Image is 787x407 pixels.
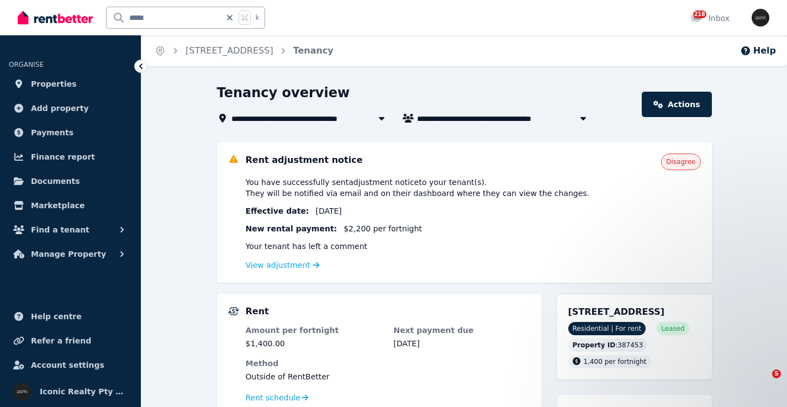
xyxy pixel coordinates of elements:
[642,92,711,117] a: Actions
[9,354,132,376] a: Account settings
[246,154,363,167] h5: Rent adjustment notice
[31,126,73,139] span: Payments
[568,306,665,317] span: [STREET_ADDRESS]
[31,358,104,372] span: Account settings
[31,77,77,91] span: Properties
[666,157,695,166] span: Disagree
[693,10,706,18] span: 218
[255,13,259,22] span: k
[394,338,531,349] dd: [DATE]
[228,307,239,315] img: Rental Payments
[9,170,132,192] a: Documents
[31,310,82,323] span: Help centre
[772,369,781,378] span: 5
[31,334,91,347] span: Refer a friend
[13,383,31,400] img: Iconic Realty Pty Ltd
[246,305,269,318] h5: Rent
[31,175,80,188] span: Documents
[18,9,93,26] img: RentBetter
[40,385,128,398] span: Iconic Realty Pty Ltd
[186,45,273,56] a: [STREET_ADDRESS]
[31,199,84,212] span: Marketplace
[217,84,350,102] h1: Tenancy overview
[315,205,341,216] span: [DATE]
[394,325,531,336] dt: Next payment due
[246,241,701,252] p: Your tenant has left a comment
[9,73,132,95] a: Properties
[740,44,776,57] button: Help
[568,322,646,335] span: Residential | For rent
[246,358,531,369] dt: Method
[9,146,132,168] a: Finance report
[246,205,309,216] span: Effective date :
[246,338,383,349] dd: $1,400.00
[691,13,730,24] div: Inbox
[9,330,132,352] a: Refer a friend
[9,243,132,265] button: Manage Property
[9,97,132,119] a: Add property
[344,223,422,234] span: $2,200 per fortnight
[752,9,769,27] img: Iconic Realty Pty Ltd
[9,305,132,327] a: Help centre
[246,223,337,234] span: New rental payment:
[9,121,132,144] a: Payments
[246,261,320,269] a: View adjustment
[31,102,89,115] span: Add property
[31,247,106,261] span: Manage Property
[246,177,590,199] span: You have successfully sent adjustment notice to your tenant(s) . They will be notified via email ...
[568,339,648,352] div: : 387453
[246,371,531,382] dd: Outside of RentBetter
[141,35,347,66] nav: Breadcrumb
[9,61,44,68] span: ORGANISE
[246,392,300,403] span: Rent schedule
[293,45,334,56] a: Tenancy
[246,325,383,336] dt: Amount per fortnight
[9,219,132,241] button: Find a tenant
[749,369,776,396] iframe: Intercom live chat
[31,223,89,236] span: Find a tenant
[9,194,132,216] a: Marketplace
[31,150,95,163] span: Finance report
[246,392,309,403] a: Rent schedule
